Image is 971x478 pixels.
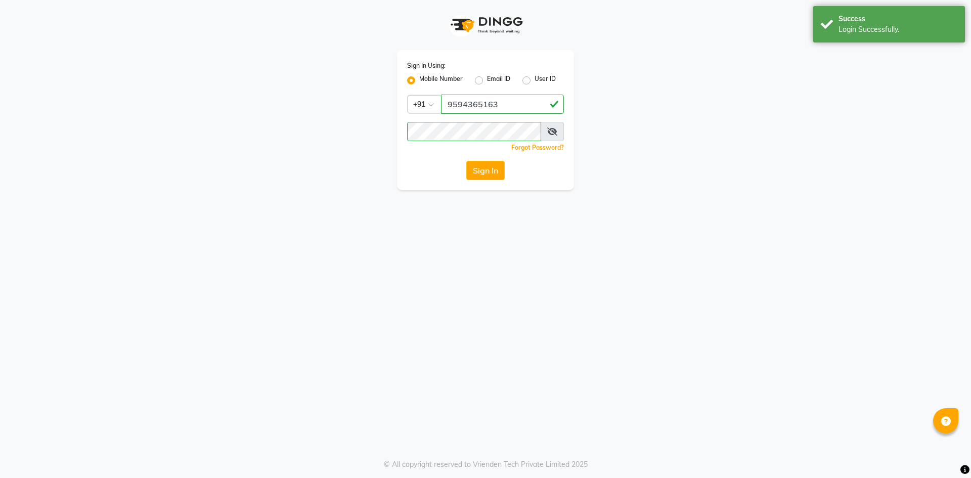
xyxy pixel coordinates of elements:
label: Mobile Number [419,74,463,86]
div: Success [838,14,957,24]
input: Username [407,122,541,141]
iframe: chat widget [929,438,961,468]
label: Email ID [487,74,510,86]
div: Login Successfully. [838,24,957,35]
label: User ID [535,74,556,86]
img: logo1.svg [445,10,526,40]
label: Sign In Using: [407,61,446,70]
input: Username [441,95,564,114]
button: Sign In [466,161,505,180]
a: Forgot Password? [511,144,564,151]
